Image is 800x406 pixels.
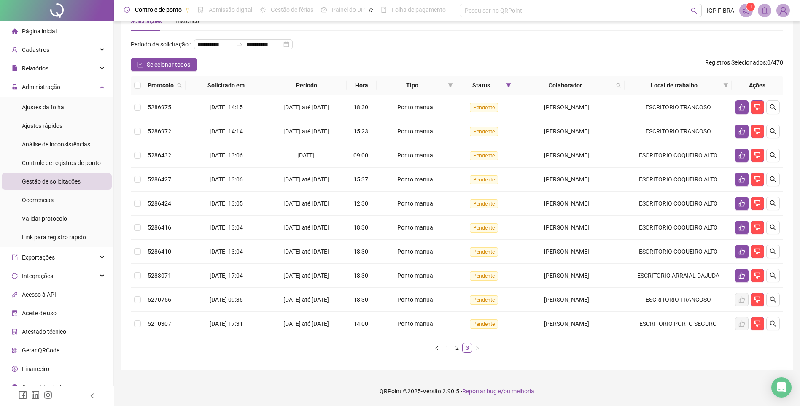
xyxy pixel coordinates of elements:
span: linkedin [31,391,40,399]
span: [DATE] até [DATE] [283,296,329,303]
span: Central de ajuda [22,384,65,391]
li: Próxima página [472,343,482,353]
span: filter [722,79,730,92]
span: dislike [754,296,761,303]
span: Pendente [470,223,498,233]
span: Atestado técnico [22,328,66,335]
span: IGP FIBRA [707,6,734,15]
span: like [738,272,745,279]
footer: QRPoint © 2025 - 2.90.5 - [114,376,800,406]
span: Pendente [470,175,498,184]
td: ESCRITORIO COQUEIRO ALTO [625,216,732,240]
span: book [381,7,387,13]
span: 5286427 [148,176,171,183]
li: 2 [452,343,462,353]
span: Ponto manual [397,248,434,255]
span: 15:37 [353,176,368,183]
span: left [434,346,439,351]
span: swap-right [236,41,243,48]
span: [DATE] 14:15 [210,104,243,111]
span: like [738,128,745,135]
span: 18:30 [353,296,368,303]
span: Administração [22,84,60,90]
span: Controle de ponto [135,6,182,13]
span: [DATE] 13:04 [210,224,243,231]
span: 5286416 [148,224,171,231]
span: Ajustes da folha [22,104,64,111]
span: 1 [749,4,752,10]
span: search [770,224,776,231]
span: api [12,292,18,298]
span: dollar [12,366,18,372]
span: dislike [754,224,761,231]
th: Solicitado em [186,76,267,95]
label: Período da solicitação [131,38,194,51]
span: Controle de registros de ponto [22,160,101,166]
span: [DATE] 13:04 [210,248,243,255]
span: Aceite de uso [22,310,57,317]
span: qrcode [12,347,18,353]
span: [DATE] 14:14 [210,128,243,135]
a: 1 [442,343,452,352]
span: Pendente [470,103,498,112]
span: Pendente [470,271,498,281]
div: Ações [735,81,780,90]
span: lock [12,84,18,90]
span: bell [761,7,768,14]
span: filter [446,79,455,92]
span: search [770,128,776,135]
td: ESCRITORIO TRANCOSO [625,95,732,119]
span: dislike [754,200,761,207]
span: [PERSON_NAME] [544,248,589,255]
th: Período [267,76,347,95]
span: Pendente [470,127,498,136]
div: Solicitações [131,16,162,26]
span: dislike [754,128,761,135]
li: 1 [442,343,452,353]
span: search [770,200,776,207]
span: Painel do DP [332,6,365,13]
span: dislike [754,320,761,327]
span: info-circle [12,384,18,390]
th: Hora [347,76,377,95]
span: clock-circle [124,7,130,13]
span: Validar protocolo [22,215,67,222]
span: audit [12,310,18,316]
span: [DATE] 09:36 [210,296,243,303]
td: ESCRITORIO PORTO SEGURO [625,312,732,336]
span: search [770,320,776,327]
span: : 0 / 470 [705,58,783,71]
span: like [738,248,745,255]
span: [DATE] até [DATE] [283,248,329,255]
span: right [475,346,480,351]
a: 3 [463,343,472,352]
a: 2 [453,343,462,352]
span: Ocorrências [22,197,54,203]
td: ESCRITORIO ARRAIAL DAJUDA [625,264,732,288]
span: Versão [423,388,441,395]
span: [DATE] 17:04 [210,272,243,279]
td: ESCRITORIO COQUEIRO ALTO [625,168,732,192]
span: Gestão de solicitações [22,178,81,185]
span: Protocolo [148,81,174,90]
span: home [12,28,18,34]
span: file-done [198,7,204,13]
span: [PERSON_NAME] [544,128,589,135]
td: ESCRITORIO TRANCOSO [625,288,732,312]
span: Acesso à API [22,291,56,298]
span: 15:23 [353,128,368,135]
span: Ajustes rápidos [22,122,62,129]
span: check-square [137,62,143,68]
span: Página inicial [22,28,57,35]
button: left [432,343,442,353]
span: 5286424 [148,200,171,207]
span: Pendente [470,151,498,160]
span: [DATE] 17:31 [210,320,243,327]
span: left [89,393,95,399]
div: Open Intercom Messenger [771,377,792,398]
span: pushpin [368,8,373,13]
span: Colaborador [518,81,613,90]
span: filter [723,83,728,88]
span: 5270756 [148,296,171,303]
span: user-add [12,47,18,53]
